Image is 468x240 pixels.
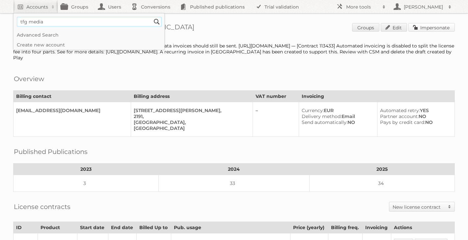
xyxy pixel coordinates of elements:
span: Toggle [445,202,454,211]
span: Pays by credit card: [380,119,425,125]
th: ID [14,222,38,233]
td: 34 [310,175,455,192]
th: Invoicing [363,222,391,233]
th: Invoicing [299,91,455,102]
th: Billing contact [14,91,131,102]
th: 2023 [14,164,159,175]
th: 2025 [310,164,455,175]
div: NO [302,119,372,125]
h2: Overview [14,74,44,84]
span: Delivery method: [302,113,342,119]
th: VAT number [253,91,299,102]
h2: License contracts [14,202,70,212]
div: [STREET_ADDRESS][PERSON_NAME], [134,107,247,113]
th: Price (yearly) [290,222,328,233]
th: Billing address [131,91,253,102]
input: Search [152,17,162,27]
span: Automated retry: [380,107,420,113]
th: Billed Up to [136,222,171,233]
h1: Account 86724: [PERSON_NAME] [GEOGRAPHIC_DATA] [13,23,455,33]
h2: [PERSON_NAME] [402,4,445,10]
th: 2024 [158,164,309,175]
div: EUR [302,107,372,113]
div: [Contract 101577] Automated invoicing disabled to add services. Data invoices should still be sen... [13,43,455,61]
h2: New license contract [393,204,445,210]
div: 2191, [134,113,247,119]
td: 33 [158,175,309,192]
a: Advanced Search [14,30,164,40]
div: [GEOGRAPHIC_DATA], [134,119,247,125]
div: YES [380,107,449,113]
div: [GEOGRAPHIC_DATA] [134,125,247,131]
div: NO [380,119,449,125]
div: NO [380,113,449,119]
th: Product [38,222,77,233]
span: Send automatically: [302,119,347,125]
th: Start date [77,222,108,233]
div: Email [302,113,372,119]
h2: Accounts [26,4,48,10]
a: Create new account [14,40,164,50]
th: Billing freq. [328,222,363,233]
a: Impersonate [408,23,455,32]
td: 3 [14,175,159,192]
h2: Published Publications [14,147,88,157]
th: End date [108,222,136,233]
td: – [253,102,299,137]
div: [EMAIL_ADDRESS][DOMAIN_NAME] [16,107,125,113]
th: Actions [391,222,455,233]
th: Pub. usage [171,222,290,233]
span: Currency: [302,107,324,113]
span: Partner account: [380,113,419,119]
a: Edit [381,23,407,32]
h2: More tools [346,4,379,10]
a: Groups [352,23,379,32]
a: New license contract [389,202,454,211]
